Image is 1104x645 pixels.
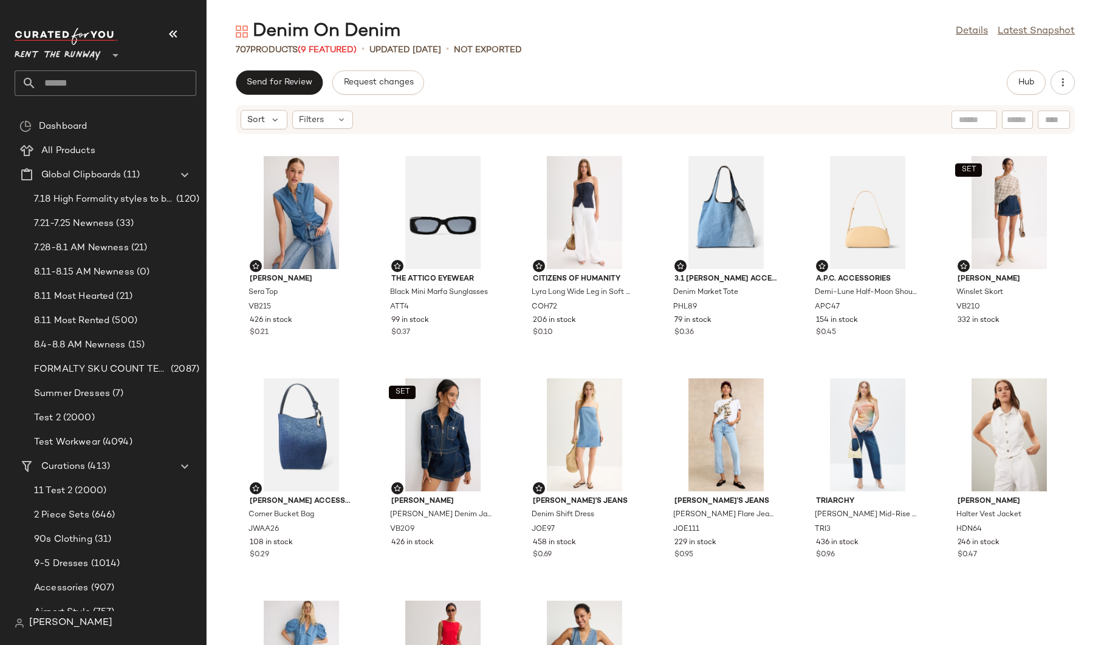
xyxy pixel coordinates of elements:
[129,241,148,255] span: (21)
[1018,78,1035,87] span: Hub
[533,274,636,285] span: Citizens of Humanity
[249,510,314,520] span: Corner Bucket Bag
[677,262,684,270] img: svg%3e
[34,193,174,206] span: 7.18 High Formality styles to boost
[34,338,126,352] span: 8.4-8.8 AM Newness
[15,618,24,628] img: svg%3e
[673,302,697,313] span: PHL89
[332,70,423,95] button: Request changes
[674,496,778,507] span: [PERSON_NAME]'s Jeans
[535,485,543,492] img: svg%3e
[34,241,129,255] span: 7.28-8.1 AM Newness
[816,315,858,326] span: 154 in stock
[100,435,132,449] span: (4094)
[240,156,363,269] img: VB215.jpg
[236,46,250,55] span: 707
[250,537,293,548] span: 108 in stock
[34,363,168,377] span: FORMALTY SKU COUNT TEST
[446,43,449,57] span: •
[948,156,1071,269] img: VB210.jpg
[998,24,1075,39] a: Latest Snapshot
[533,327,553,338] span: $0.10
[816,274,919,285] span: A.P.C. Accessories
[806,378,929,491] img: TRI3.jpg
[240,378,363,491] img: JWAA26.jpg
[236,44,357,56] div: Products
[815,524,831,535] span: TRI3
[532,510,594,520] span: Denim Shift Dress
[252,262,259,270] img: svg%3e
[390,287,488,298] span: Black Mini Marfa Sunglasses
[816,327,836,338] span: $0.45
[34,265,134,279] span: 8.11-8.15 AM Newness
[15,41,101,63] span: Rent the Runway
[250,315,292,326] span: 426 in stock
[34,557,89,571] span: 9-5 Dresses
[818,262,826,270] img: svg%3e
[394,262,401,270] img: svg%3e
[394,485,401,492] img: svg%3e
[34,217,114,231] span: 7.21-7.25 Newness
[389,386,416,399] button: SET
[674,537,716,548] span: 229 in stock
[523,156,646,269] img: COH72.jpg
[391,315,429,326] span: 99 in stock
[298,46,357,55] span: (9 Featured)
[134,265,149,279] span: (0)
[236,26,248,38] img: svg%3e
[362,43,365,57] span: •
[673,510,777,520] span: [PERSON_NAME] Flare Jeans
[674,315,711,326] span: 79 in stock
[665,378,787,491] img: JOE111.jpg
[250,496,353,507] span: [PERSON_NAME] Accessories
[34,581,89,595] span: Accessories
[34,435,100,449] span: Test Workwear
[114,290,132,304] span: (21)
[533,496,636,507] span: [PERSON_NAME]'s Jeans
[246,78,312,87] span: Send for Review
[250,327,269,338] span: $0.21
[249,524,279,535] span: JWAA26
[674,550,693,561] span: $0.95
[34,411,61,425] span: Test 2
[249,287,278,298] span: Sera Top
[533,550,552,561] span: $0.69
[674,274,778,285] span: 3.1 [PERSON_NAME] Accessories
[41,460,85,474] span: Curations
[121,168,140,182] span: (11)
[89,557,120,571] span: (1014)
[34,606,91,619] span: Airport Style
[665,156,787,269] img: PHL89.jpg
[236,70,323,95] button: Send for Review
[816,496,919,507] span: Triarchy
[34,387,110,401] span: Summer Dresses
[85,460,110,474] span: (413)
[114,217,134,231] span: (33)
[533,537,576,548] span: 458 in stock
[391,274,495,285] span: The Attico Eyewear
[956,510,1021,520] span: Halter Vest Jacket
[343,78,413,87] span: Request changes
[390,524,414,535] span: VB209
[816,550,835,561] span: $0.96
[34,508,89,522] span: 2 Piece Sets
[956,524,982,535] span: HDN64
[369,44,441,56] p: updated [DATE]
[109,314,137,328] span: (500)
[532,287,635,298] span: Lyra Long Wide Leg in Soft White
[34,484,72,498] span: 11 Test 2
[961,166,976,174] span: SET
[34,314,109,328] span: 8.11 Most Rented
[91,606,115,619] span: (757)
[816,537,859,548] span: 436 in stock
[955,163,982,177] button: SET
[958,537,999,548] span: 246 in stock
[390,302,409,313] span: ATT4
[15,28,118,45] img: cfy_white_logo.C9jOOHJF.svg
[299,114,324,126] span: Filters
[39,120,87,134] span: Dashboard
[394,388,410,397] span: SET
[532,302,557,313] span: COH72
[958,496,1061,507] span: [PERSON_NAME]
[673,287,738,298] span: Denim Market Tote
